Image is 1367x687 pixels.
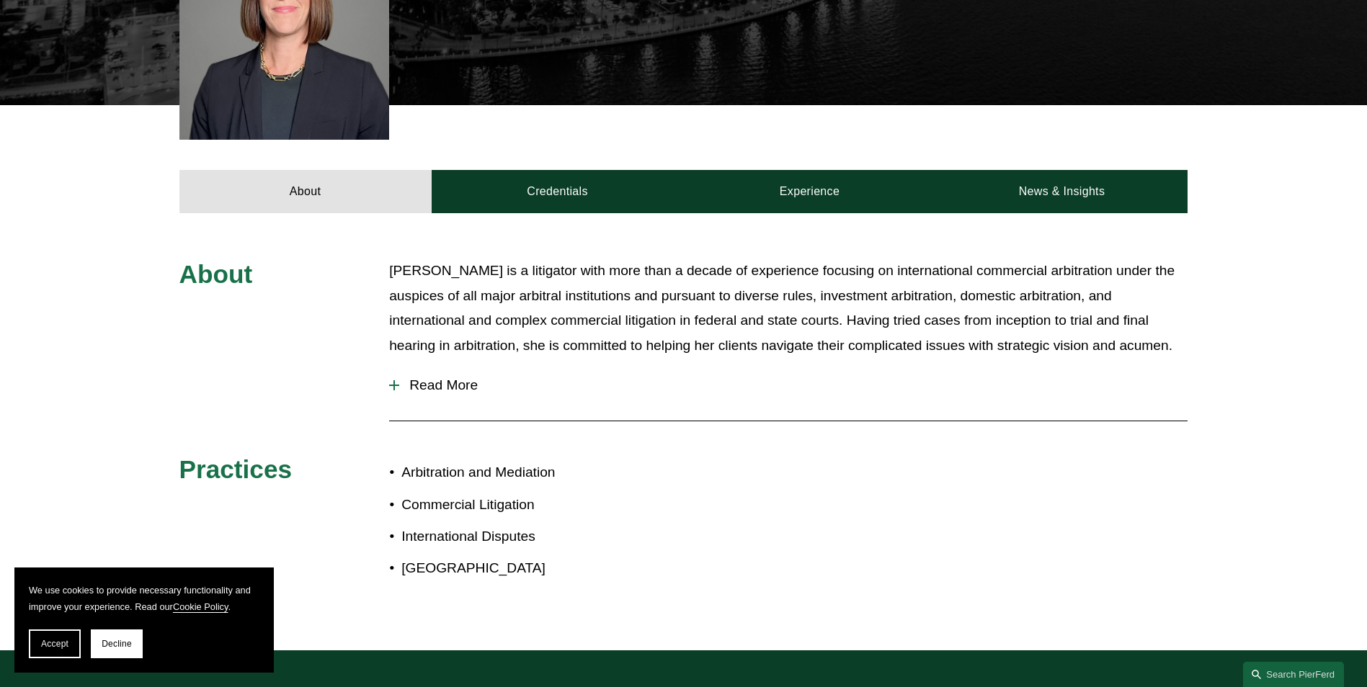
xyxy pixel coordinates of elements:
a: Credentials [432,170,684,213]
a: Experience [684,170,936,213]
p: We use cookies to provide necessary functionality and improve your experience. Read our . [29,582,259,615]
a: Search this site [1243,662,1344,687]
p: Arbitration and Mediation [401,460,683,485]
span: Practices [179,455,293,483]
button: Accept [29,629,81,658]
span: Read More [399,377,1188,393]
a: About [179,170,432,213]
a: Cookie Policy [173,601,228,612]
button: Read More [389,367,1188,404]
p: Commercial Litigation [401,493,683,518]
span: Accept [41,639,68,649]
span: Decline [102,639,132,649]
a: News & Insights [935,170,1188,213]
p: International Disputes [401,524,683,549]
p: [PERSON_NAME] is a litigator with more than a decade of experience focusing on international comm... [389,259,1188,358]
button: Decline [91,629,143,658]
p: [GEOGRAPHIC_DATA] [401,556,683,581]
section: Cookie banner [14,567,274,673]
span: About [179,260,253,288]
